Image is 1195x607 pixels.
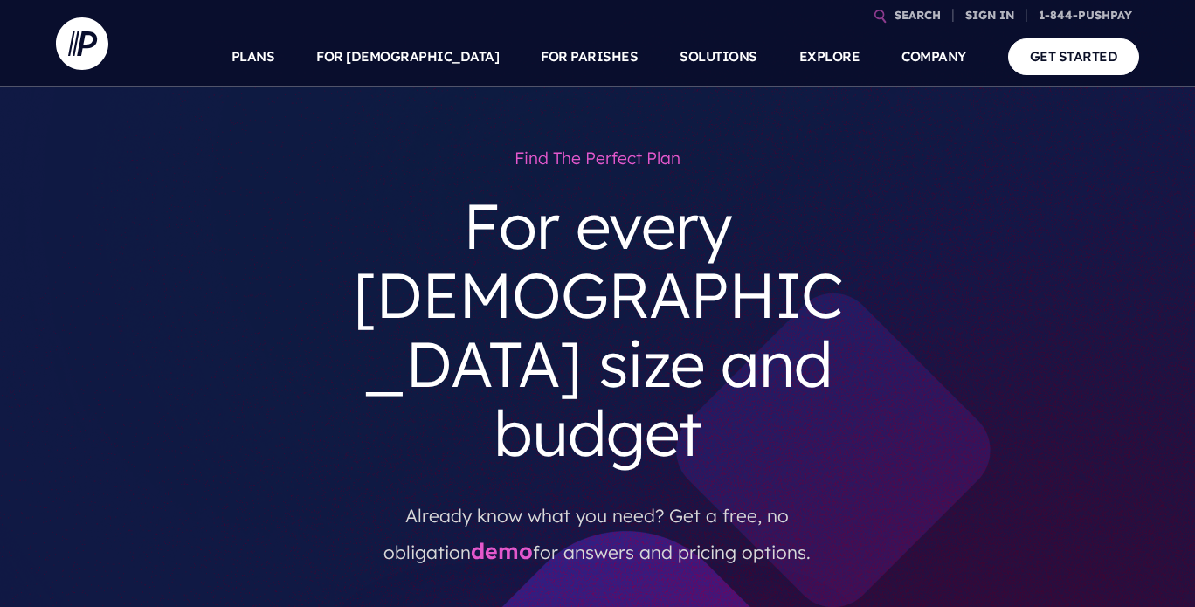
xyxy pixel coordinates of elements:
a: FOR [DEMOGRAPHIC_DATA] [316,26,499,87]
a: GET STARTED [1008,38,1140,74]
a: demo [471,537,533,564]
a: PLANS [231,26,275,87]
a: FOR PARISHES [541,26,638,87]
h3: For every [DEMOGRAPHIC_DATA] size and budget [334,177,861,482]
a: SOLUTIONS [680,26,757,87]
a: COMPANY [901,26,966,87]
p: Already know what you need? Get a free, no obligation for answers and pricing options. [347,482,848,571]
a: EXPLORE [799,26,860,87]
h1: Find the perfect plan [334,140,861,177]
